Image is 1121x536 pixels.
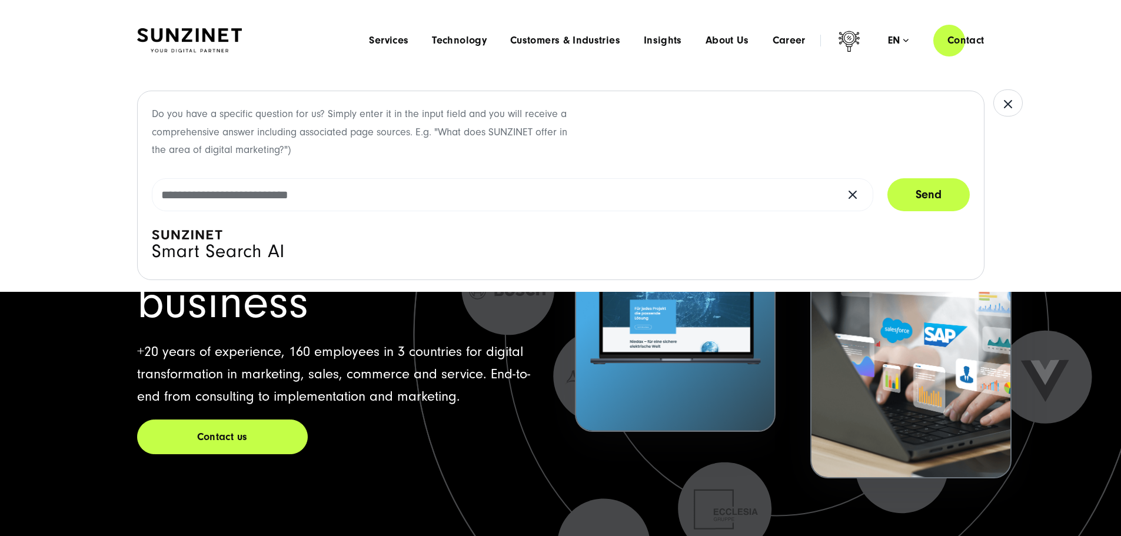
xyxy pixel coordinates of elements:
[773,35,806,46] a: Career
[432,35,487,46] a: Technology
[137,28,242,53] img: SUNZINET Full Service Digital Agentur
[137,191,547,325] h1: We grow & accelerate your business
[933,24,999,57] a: Contact
[811,233,1010,477] img: recent-project_BOSCH_2024-03
[888,35,909,46] div: en
[706,35,749,46] a: About Us
[510,35,620,46] a: Customers & Industries
[152,105,578,159] p: Do you have a specific question for us? Simply enter it in the input field and you will receive a...
[576,187,774,431] img: Letztes Projekt von Niedax. Ein Laptop auf dem die Niedax Website geöffnet ist, auf blauem Hinter...
[137,341,547,408] p: +20 years of experience, 160 employees in 3 countries for digital transformation in marketing, sa...
[369,35,408,46] a: Services
[887,178,970,211] button: Send
[810,165,1011,478] button: Bosch Digit:Enabling higher efficiency for a higher revenue recent-project_BOSCH_2024-03
[137,420,308,454] a: Contact us
[644,35,682,46] a: Insights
